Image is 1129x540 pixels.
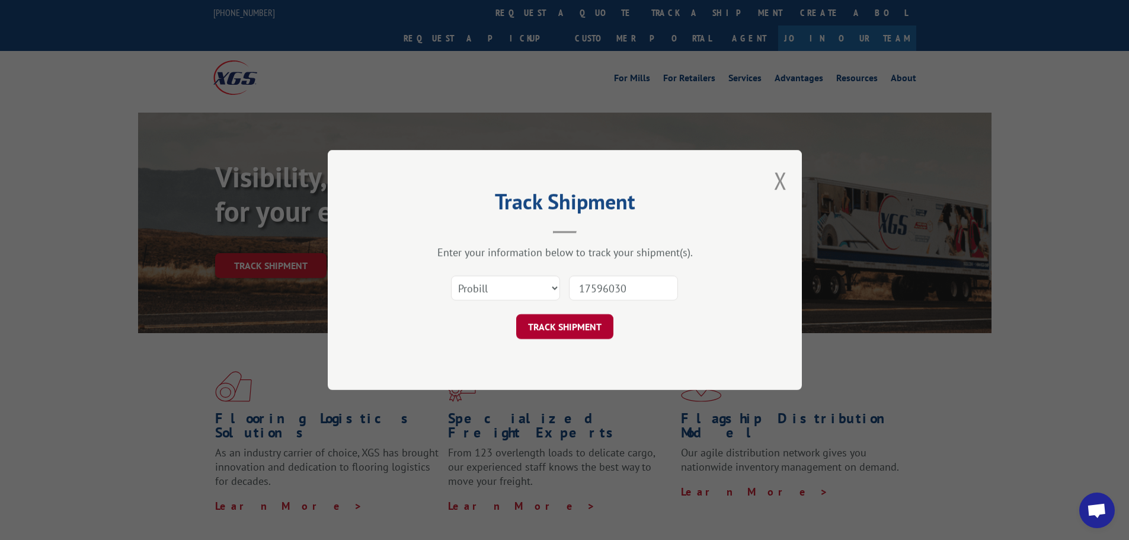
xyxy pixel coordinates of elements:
button: TRACK SHIPMENT [516,314,613,339]
div: Enter your information below to track your shipment(s). [387,245,743,259]
button: Close modal [774,165,787,196]
input: Number(s) [569,276,678,301]
div: Open chat [1079,493,1115,528]
h2: Track Shipment [387,193,743,216]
